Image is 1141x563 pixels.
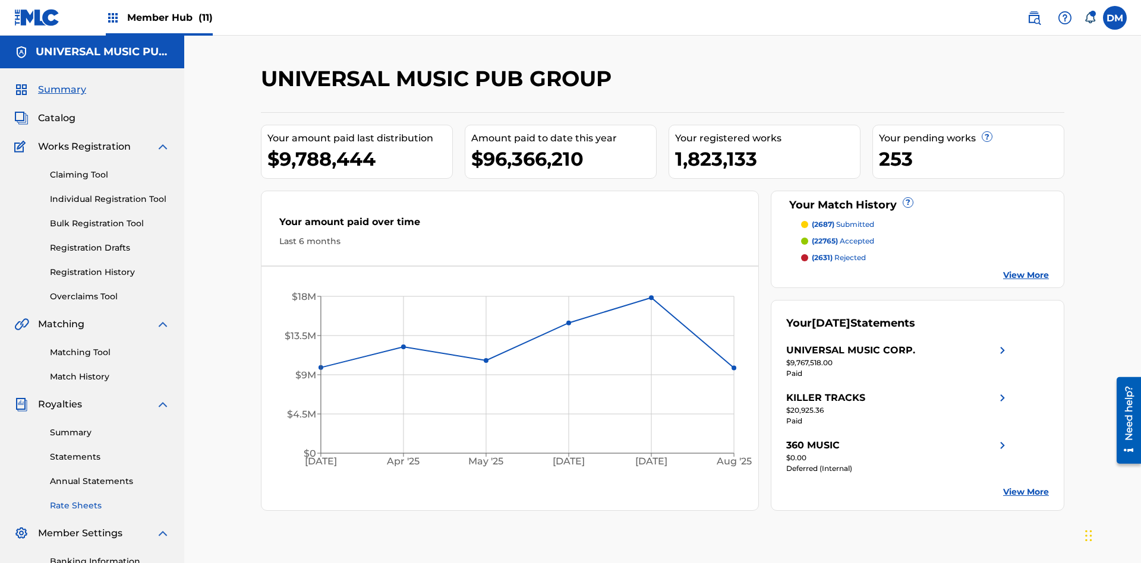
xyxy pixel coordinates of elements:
[812,220,834,229] span: (2687)
[50,290,170,303] a: Overclaims Tool
[786,438,1010,474] a: 360 MUSICright chevron icon$0.00Deferred (Internal)
[786,438,840,453] div: 360 MUSIC
[267,131,452,146] div: Your amount paid last distribution
[716,456,752,467] tspan: Aug '25
[801,236,1049,246] a: (22765) accepted
[14,397,29,412] img: Royalties
[295,369,316,381] tspan: $9M
[995,391,1010,405] img: right chevron icon
[995,438,1010,453] img: right chevron icon
[786,416,1010,426] div: Paid
[50,475,170,488] a: Annual Statements
[50,451,170,463] a: Statements
[38,526,122,540] span: Member Settings
[1082,506,1141,563] iframe: Chat Widget
[292,291,316,302] tspan: $18M
[471,131,656,146] div: Amount paid to date this year
[1027,11,1041,25] img: search
[675,131,860,146] div: Your registered works
[812,253,833,262] span: (2631)
[469,456,504,467] tspan: May '25
[786,391,1010,426] a: KILLER TRACKSright chevron icon$20,925.36Paid
[879,131,1064,146] div: Your pending works
[106,11,120,25] img: Top Rightsholders
[198,12,213,23] span: (11)
[982,132,992,141] span: ?
[279,215,740,235] div: Your amount paid over time
[812,317,850,330] span: [DATE]
[801,219,1049,230] a: (2687) submitted
[1003,486,1049,498] a: View More
[279,235,740,248] div: Last 6 months
[471,146,656,172] div: $96,366,210
[903,198,913,207] span: ?
[50,371,170,383] a: Match History
[38,111,75,125] span: Catalog
[812,252,866,263] p: rejected
[812,236,874,246] p: accepted
[786,197,1049,213] div: Your Match History
[304,448,316,459] tspan: $0
[14,140,30,154] img: Works Registration
[387,456,420,467] tspan: Apr '25
[14,83,29,97] img: Summary
[50,242,170,254] a: Registration Drafts
[14,9,60,26] img: MLC Logo
[14,83,86,97] a: SummarySummary
[1058,11,1072,25] img: help
[786,358,1010,368] div: $9,767,518.00
[786,368,1010,379] div: Paid
[812,219,874,230] p: submitted
[50,217,170,230] a: Bulk Registration Tool
[786,315,915,331] div: Your Statements
[14,317,29,331] img: Matching
[1022,6,1046,30] a: Public Search
[38,140,131,154] span: Works Registration
[305,456,337,467] tspan: [DATE]
[36,45,170,59] h5: UNIVERSAL MUSIC PUB GROUP
[553,456,585,467] tspan: [DATE]
[50,169,170,181] a: Claiming Tool
[879,146,1064,172] div: 253
[14,111,75,125] a: CatalogCatalog
[786,343,915,358] div: UNIVERSAL MUSIC CORP.
[50,193,170,205] a: Individual Registration Tool
[1084,12,1096,24] div: Notifications
[786,343,1010,379] a: UNIVERSAL MUSIC CORP.right chevron icon$9,767,518.00Paid
[1085,518,1092,553] div: Drag
[14,111,29,125] img: Catalog
[786,391,865,405] div: KILLER TRACKS
[50,266,170,279] a: Registration History
[38,83,86,97] span: Summary
[156,317,170,331] img: expand
[1108,372,1141,470] iframe: Resource Center
[1053,6,1077,30] div: Help
[156,140,170,154] img: expand
[786,453,1010,463] div: $0.00
[14,45,29,59] img: Accounts
[636,456,668,467] tspan: [DATE]
[675,146,860,172] div: 1,823,133
[786,405,1010,416] div: $20,925.36
[1003,269,1049,281] a: View More
[812,236,838,245] span: (22765)
[38,317,84,331] span: Matching
[287,409,316,420] tspan: $4.5M
[50,346,170,359] a: Matching Tool
[127,11,213,24] span: Member Hub
[261,65,617,92] h2: UNIVERSAL MUSIC PUB GROUP
[38,397,82,412] span: Royalties
[786,463,1010,474] div: Deferred (Internal)
[1103,6,1127,30] div: User Menu
[50,426,170,439] a: Summary
[995,343,1010,358] img: right chevron icon
[801,252,1049,263] a: (2631) rejected
[285,330,316,341] tspan: $13.5M
[14,526,29,540] img: Member Settings
[50,499,170,512] a: Rate Sheets
[156,526,170,540] img: expand
[267,146,452,172] div: $9,788,444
